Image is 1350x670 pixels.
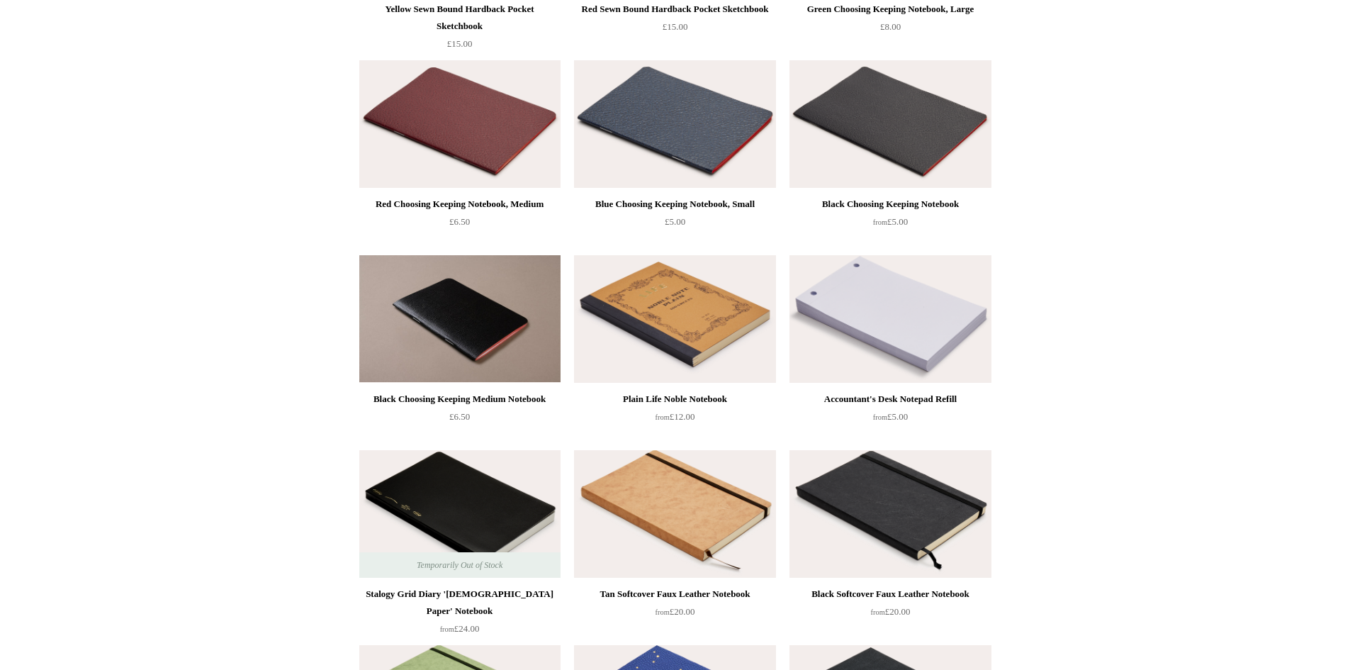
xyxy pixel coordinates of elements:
span: £6.50 [449,216,470,227]
div: Stalogy Grid Diary '[DEMOGRAPHIC_DATA] Paper' Notebook [363,586,557,620]
a: Stalogy Grid Diary 'Bible Paper' Notebook Stalogy Grid Diary 'Bible Paper' Notebook Temporarily O... [359,450,561,578]
a: Black Choosing Keeping Medium Notebook Black Choosing Keeping Medium Notebook [359,255,561,383]
a: Blue Choosing Keeping Notebook, Small Blue Choosing Keeping Notebook, Small [574,60,775,188]
div: Plain Life Noble Notebook [578,391,772,408]
div: Blue Choosing Keeping Notebook, Small [578,196,772,213]
a: Plain Life Noble Notebook from£12.00 [574,391,775,449]
img: Black Softcover Faux Leather Notebook [789,450,991,578]
a: Blue Choosing Keeping Notebook, Small £5.00 [574,196,775,254]
span: £15.00 [447,38,473,49]
a: Black Choosing Keeping Notebook Black Choosing Keeping Notebook [789,60,991,188]
a: Accountant's Desk Notepad Refill from£5.00 [789,391,991,449]
div: Black Choosing Keeping Medium Notebook [363,391,557,408]
img: Tan Softcover Faux Leather Notebook [574,450,775,578]
a: Black Softcover Faux Leather Notebook from£20.00 [789,586,991,644]
div: Black Softcover Faux Leather Notebook [793,586,987,603]
span: from [656,413,670,421]
a: Tan Softcover Faux Leather Notebook Tan Softcover Faux Leather Notebook [574,450,775,578]
div: Red Sewn Bound Hardback Pocket Sketchbook [578,1,772,18]
span: £6.50 [449,411,470,422]
div: Accountant's Desk Notepad Refill [793,391,987,408]
span: from [871,608,885,616]
img: Plain Life Noble Notebook [574,255,775,383]
span: from [440,625,454,633]
div: Tan Softcover Faux Leather Notebook [578,586,772,603]
span: from [873,413,887,421]
div: Yellow Sewn Bound Hardback Pocket Sketchbook [363,1,557,35]
span: £5.00 [665,216,685,227]
a: Accountant's Desk Notepad Refill Accountant's Desk Notepad Refill [789,255,991,383]
img: Black Choosing Keeping Notebook [789,60,991,188]
img: Stalogy Grid Diary 'Bible Paper' Notebook [359,450,561,578]
a: Black Choosing Keeping Medium Notebook £6.50 [359,391,561,449]
span: £24.00 [440,623,480,634]
a: Red Choosing Keeping Notebook, Medium Red Choosing Keeping Notebook, Medium [359,60,561,188]
span: £5.00 [873,411,908,422]
div: Red Choosing Keeping Notebook, Medium [363,196,557,213]
span: from [873,218,887,226]
img: Black Choosing Keeping Medium Notebook [359,255,561,383]
a: Red Sewn Bound Hardback Pocket Sketchbook £15.00 [574,1,775,59]
a: Plain Life Noble Notebook Plain Life Noble Notebook [574,255,775,383]
div: Green Choosing Keeping Notebook, Large [793,1,987,18]
a: Tan Softcover Faux Leather Notebook from£20.00 [574,586,775,644]
span: £20.00 [871,606,911,617]
span: £15.00 [663,21,688,32]
a: Stalogy Grid Diary '[DEMOGRAPHIC_DATA] Paper' Notebook from£24.00 [359,586,561,644]
a: Black Choosing Keeping Notebook from£5.00 [789,196,991,254]
a: Yellow Sewn Bound Hardback Pocket Sketchbook £15.00 [359,1,561,59]
div: Black Choosing Keeping Notebook [793,196,987,213]
span: Temporarily Out of Stock [403,552,517,578]
span: £5.00 [873,216,908,227]
img: Blue Choosing Keeping Notebook, Small [574,60,775,188]
span: £20.00 [656,606,695,617]
a: Red Choosing Keeping Notebook, Medium £6.50 [359,196,561,254]
span: £8.00 [880,21,901,32]
span: from [656,608,670,616]
a: Green Choosing Keeping Notebook, Large £8.00 [789,1,991,59]
span: £12.00 [656,411,695,422]
img: Accountant's Desk Notepad Refill [789,255,991,383]
a: Black Softcover Faux Leather Notebook Black Softcover Faux Leather Notebook [789,450,991,578]
img: Red Choosing Keeping Notebook, Medium [359,60,561,188]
